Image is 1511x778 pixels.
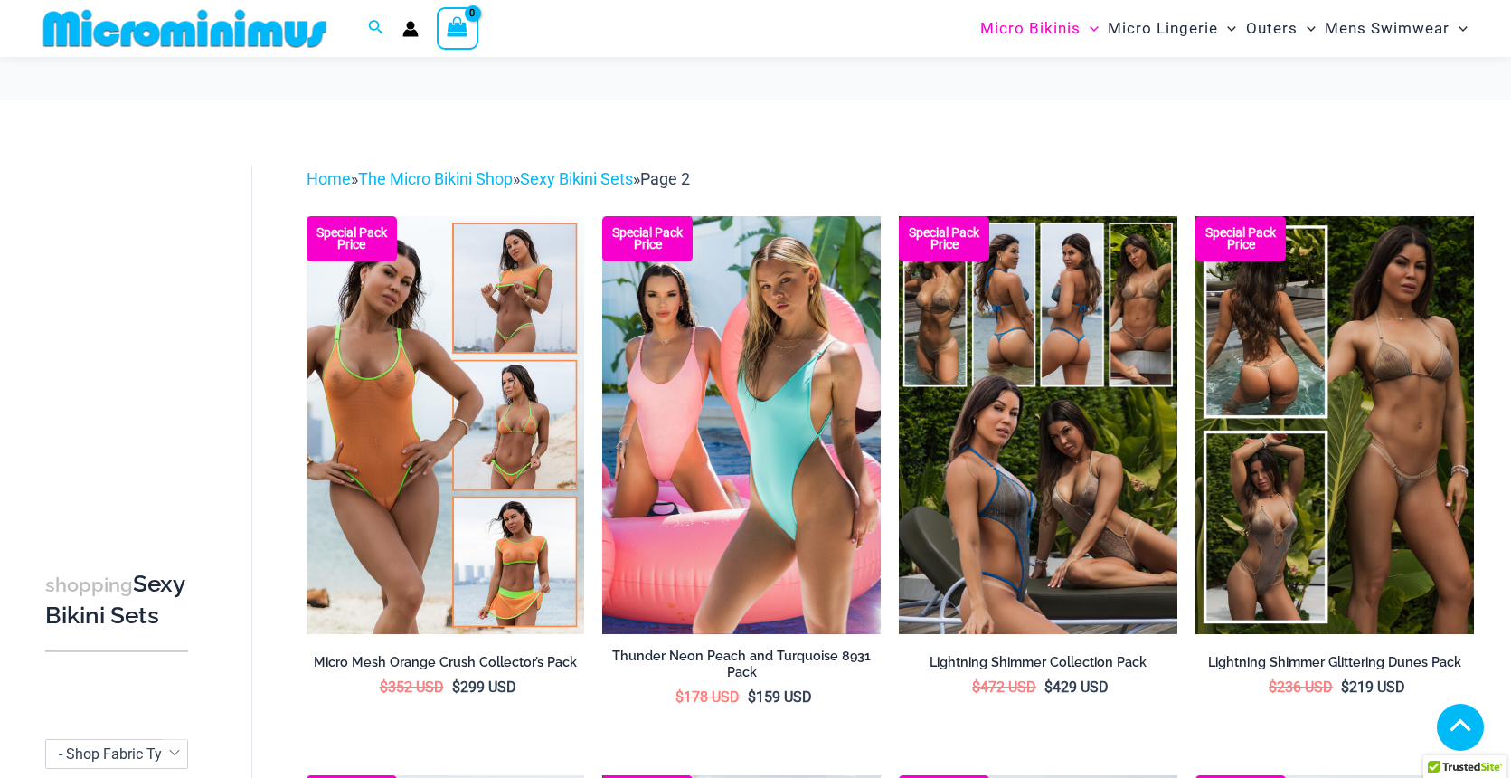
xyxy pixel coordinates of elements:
[1195,216,1474,634] a: Lightning Shimmer Dune Lightning Shimmer Glittering Dunes 317 Tri Top 469 Thong 02Lightning Shimm...
[46,740,187,768] span: - Shop Fabric Type
[1269,678,1277,696] span: $
[437,7,478,49] a: View Shopping Cart, empty
[307,216,585,634] img: Collectors Pack Orange
[1103,5,1241,52] a: Micro LingerieMenu ToggleMenu Toggle
[36,8,334,49] img: MM SHOP LOGO FLAT
[45,739,188,769] span: - Shop Fabric Type
[1341,678,1405,696] bdi: 219 USD
[602,648,881,688] a: Thunder Neon Peach and Turquoise 8931 Pack
[675,688,740,706] bdi: 178 USD
[1341,678,1349,696] span: $
[1269,678,1333,696] bdi: 236 USD
[45,151,208,513] iframe: TrustedSite Certified
[307,654,585,671] h2: Micro Mesh Orange Crush Collector’s Pack
[602,216,881,634] img: Thunder Pack
[59,745,177,763] span: - Shop Fabric Type
[307,654,585,678] a: Micro Mesh Orange Crush Collector’s Pack
[1081,5,1099,52] span: Menu Toggle
[1195,216,1474,634] img: Lightning Shimmer Dune
[520,169,633,188] a: Sexy Bikini Sets
[899,654,1177,678] a: Lightning Shimmer Collection Pack
[899,654,1177,671] h2: Lightning Shimmer Collection Pack
[1298,5,1316,52] span: Menu Toggle
[675,688,684,706] span: $
[1242,5,1320,52] a: OutersMenu ToggleMenu Toggle
[307,169,690,188] span: » » »
[307,169,351,188] a: Home
[1195,654,1474,678] a: Lightning Shimmer Glittering Dunes Pack
[748,688,812,706] bdi: 159 USD
[602,648,881,681] h2: Thunder Neon Peach and Turquoise 8931 Pack
[972,678,980,696] span: $
[45,569,188,631] h3: Sexy Bikini Sets
[1246,5,1298,52] span: Outers
[452,678,460,696] span: $
[1320,5,1472,52] a: Mens SwimwearMenu ToggleMenu Toggle
[1044,678,1109,696] bdi: 429 USD
[1195,654,1474,671] h2: Lightning Shimmer Glittering Dunes Pack
[358,169,513,188] a: The Micro Bikini Shop
[380,678,388,696] span: $
[972,678,1036,696] bdi: 472 USD
[1195,227,1286,251] b: Special Pack Price
[1218,5,1236,52] span: Menu Toggle
[602,216,881,634] a: Thunder Pack Thunder Turquoise 8931 One Piece 09v2Thunder Turquoise 8931 One Piece 09v2
[640,169,690,188] span: Page 2
[380,678,444,696] bdi: 352 USD
[1450,5,1468,52] span: Menu Toggle
[1108,5,1218,52] span: Micro Lingerie
[899,216,1177,634] img: Lightning Shimmer Collection
[307,227,397,251] b: Special Pack Price
[980,5,1081,52] span: Micro Bikinis
[402,21,419,37] a: Account icon link
[45,574,133,596] span: shopping
[899,227,989,251] b: Special Pack Price
[973,3,1475,54] nav: Site Navigation
[307,216,585,634] a: Collectors Pack Orange Micro Mesh Orange Crush 801 One Piece 02Micro Mesh Orange Crush 801 One Pi...
[899,216,1177,634] a: Lightning Shimmer Collection Lightning Shimmer Ocean Shimmer 317 Tri Top 469 Thong 08Lightning Sh...
[602,227,693,251] b: Special Pack Price
[976,5,1103,52] a: Micro BikinisMenu ToggleMenu Toggle
[1325,5,1450,52] span: Mens Swimwear
[1044,678,1053,696] span: $
[368,17,384,40] a: Search icon link
[452,678,516,696] bdi: 299 USD
[748,688,756,706] span: $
